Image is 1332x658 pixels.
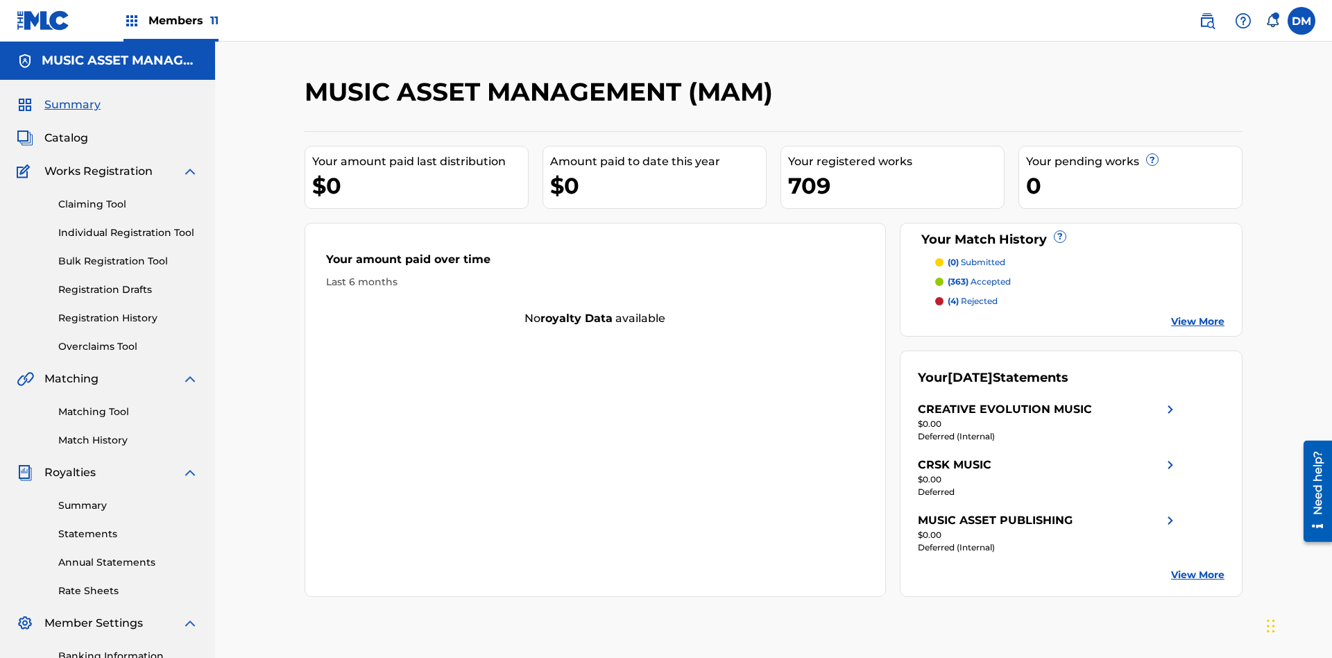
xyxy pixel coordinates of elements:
div: No available [305,310,885,327]
a: CatalogCatalog [17,130,88,146]
div: Last 6 months [326,275,864,289]
a: SummarySummary [17,96,101,113]
div: $0 [312,170,528,201]
span: Matching [44,371,99,387]
div: Your amount paid last distribution [312,153,528,170]
p: accepted [948,276,1011,288]
img: Member Settings [17,615,33,632]
a: Overclaims Tool [58,339,198,354]
img: right chevron icon [1162,401,1179,418]
a: Individual Registration Tool [58,226,198,240]
div: $0.00 [918,418,1179,430]
img: right chevron icon [1162,457,1179,473]
div: Your Statements [918,369,1068,387]
div: 709 [788,170,1004,201]
h5: MUSIC ASSET MANAGEMENT (MAM) [42,53,198,69]
a: CRSK MUSICright chevron icon$0.00Deferred [918,457,1179,498]
div: Amount paid to date this year [550,153,766,170]
span: (363) [948,276,968,287]
div: $0 [550,170,766,201]
span: Royalties [44,464,96,481]
strong: royalty data [540,312,613,325]
span: Member Settings [44,615,143,632]
img: search [1199,12,1215,29]
span: (4) [948,296,959,306]
div: Deferred [918,486,1179,498]
span: Catalog [44,130,88,146]
span: ? [1147,154,1158,165]
a: (4) rejected [935,295,1225,307]
a: CREATIVE EVOLUTION MUSICright chevron icon$0.00Deferred (Internal) [918,401,1179,443]
a: Rate Sheets [58,584,198,598]
a: Statements [58,527,198,541]
a: Summary [58,498,198,513]
span: Summary [44,96,101,113]
div: CRSK MUSIC [918,457,991,473]
a: Annual Statements [58,555,198,570]
p: rejected [948,295,998,307]
div: Drag [1267,605,1275,647]
div: Your pending works [1026,153,1242,170]
img: Summary [17,96,33,113]
div: Your amount paid over time [326,251,864,275]
a: Claiming Tool [58,197,198,212]
div: 0 [1026,170,1242,201]
iframe: Resource Center [1293,435,1332,549]
div: Notifications [1265,14,1279,28]
div: Deferred (Internal) [918,541,1179,554]
a: Public Search [1193,7,1221,35]
div: Your registered works [788,153,1004,170]
a: (0) submitted [935,256,1225,269]
img: MLC Logo [17,10,70,31]
img: expand [182,464,198,481]
a: View More [1171,314,1224,329]
span: [DATE] [948,370,993,385]
a: Matching Tool [58,405,198,419]
div: User Menu [1288,7,1315,35]
div: CREATIVE EVOLUTION MUSIC [918,401,1092,418]
img: Catalog [17,130,33,146]
div: Deferred (Internal) [918,430,1179,443]
div: Help [1229,7,1257,35]
div: $0.00 [918,529,1179,541]
img: right chevron icon [1162,512,1179,529]
img: Top Rightsholders [123,12,140,29]
a: View More [1171,568,1224,582]
img: Accounts [17,53,33,69]
a: Registration History [58,311,198,326]
img: expand [182,615,198,632]
span: Members [148,12,219,28]
div: MUSIC ASSET PUBLISHING [918,512,1073,529]
p: submitted [948,256,1005,269]
span: (0) [948,257,959,267]
h2: MUSIC ASSET MANAGEMENT (MAM) [305,76,780,108]
img: Matching [17,371,34,387]
a: (363) accepted [935,276,1225,288]
img: Works Registration [17,163,35,180]
img: Royalties [17,464,33,481]
img: expand [182,163,198,180]
a: Match History [58,433,198,448]
span: Works Registration [44,163,153,180]
img: expand [182,371,198,387]
a: Bulk Registration Tool [58,254,198,269]
div: $0.00 [918,473,1179,486]
iframe: Chat Widget [1263,591,1332,658]
span: 11 [210,14,219,27]
img: help [1235,12,1252,29]
a: Registration Drafts [58,282,198,297]
a: MUSIC ASSET PUBLISHINGright chevron icon$0.00Deferred (Internal) [918,512,1179,554]
span: ? [1054,231,1066,242]
div: Your Match History [918,230,1225,249]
